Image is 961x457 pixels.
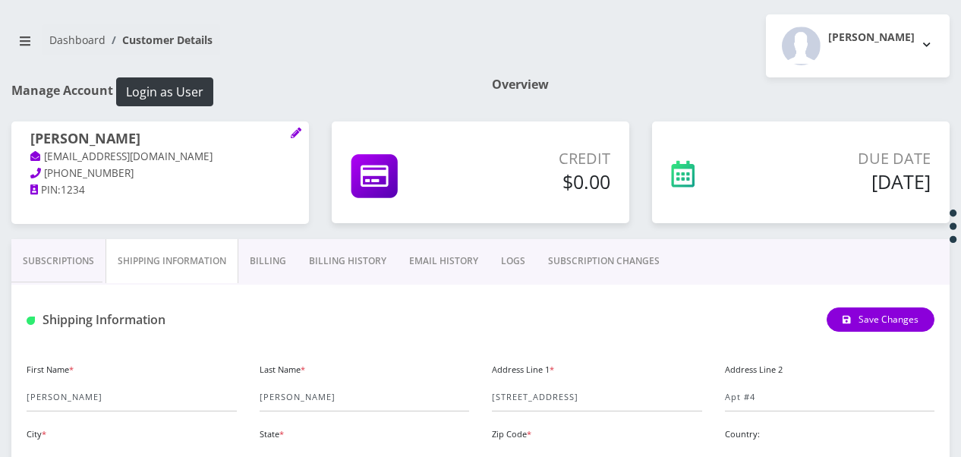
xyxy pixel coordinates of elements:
input: Address Line 2 [725,383,935,411]
h1: Shipping Information [27,313,314,327]
button: Save Changes [827,307,934,332]
input: Last Name [260,383,470,411]
h5: [DATE] [765,170,931,193]
a: Billing [238,239,298,283]
a: Shipping Information [106,239,238,283]
label: Country: [725,428,760,441]
p: Credit [468,147,610,170]
a: Dashboard [49,33,106,47]
button: Login as User [116,77,213,106]
h5: $0.00 [468,170,610,193]
span: [PHONE_NUMBER] [44,166,134,180]
label: Zip Code [492,428,531,441]
span: 1234 [61,183,85,197]
h1: Overview [492,77,950,92]
a: Billing History [298,239,398,283]
h1: [PERSON_NAME] [30,131,290,149]
a: PIN: [30,183,61,198]
a: LOGS [490,239,537,283]
input: First Name [27,383,237,411]
a: EMAIL HISTORY [398,239,490,283]
label: Address Line 2 [725,364,783,377]
a: SUBSCRIPTION CHANGES [537,239,671,283]
input: Address Line 1 [492,383,702,411]
a: Login as User [113,82,213,99]
li: Customer Details [106,32,213,48]
p: Due Date [765,147,931,170]
label: Address Line 1 [492,364,554,377]
a: Subscriptions [11,239,106,283]
label: City [27,428,46,441]
a: [EMAIL_ADDRESS][DOMAIN_NAME] [30,150,213,165]
button: [PERSON_NAME] [766,14,950,77]
h2: [PERSON_NAME] [828,31,915,44]
h1: Manage Account [11,77,469,106]
nav: breadcrumb [11,24,469,68]
label: Last Name [260,364,305,377]
label: First Name [27,364,74,377]
label: State [260,428,284,441]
